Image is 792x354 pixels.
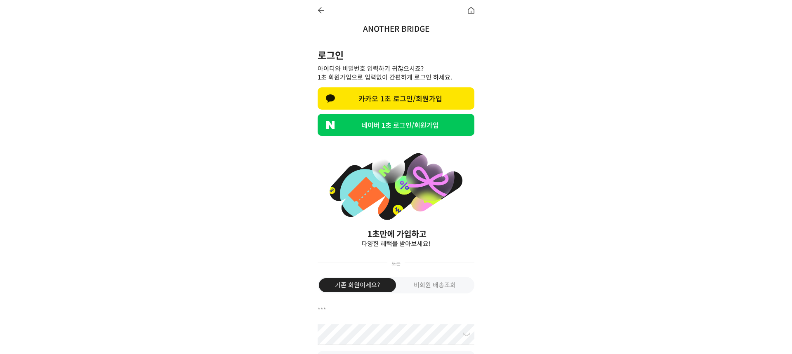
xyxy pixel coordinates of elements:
a: 비회원 배송조회 [396,278,473,292]
a: 기존 회원이세요? [319,278,396,292]
a: ANOTHER BRIDGE [363,23,429,34]
a: 네이버 1초 로그인/회원가입 [318,114,474,136]
a: 카카오 1초 로그인/회원가입 [318,87,474,110]
p: 아이디와 비밀번호 입력하기 귀찮으시죠? 1초 회원가입으로 입력없이 간편하게 로그인 하세요. [318,64,474,81]
h2: 로그인 [318,48,474,62]
img: banner [318,146,474,250]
